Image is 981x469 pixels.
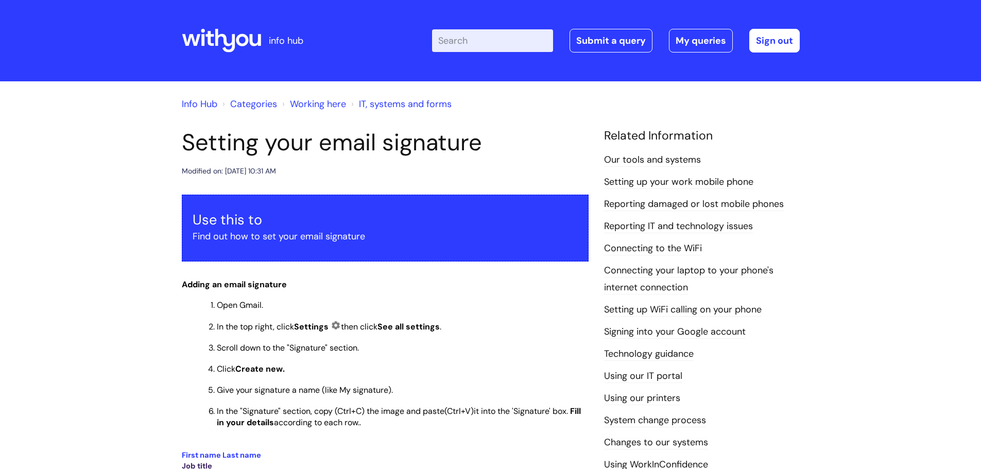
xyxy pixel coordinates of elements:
[294,321,329,332] strong: Settings
[349,96,452,112] li: IT, systems and forms
[377,321,440,332] span: See all settings
[230,98,277,110] a: Categories
[182,450,261,460] span: First name Last name
[235,363,285,374] span: Create new.
[217,406,581,428] span: In the "Signature" section, c according to each row..
[280,96,346,112] li: Working here
[331,320,341,331] img: Settings
[182,98,217,110] a: Info Hub
[341,321,377,332] span: then click
[604,370,682,383] a: Using our IT portal
[217,363,235,374] span: Click
[604,176,753,189] a: Setting up your work mobile phone
[604,242,702,255] a: Connecting to the WiFi
[604,348,694,361] a: Technology guidance
[604,414,706,427] a: System change process
[359,98,452,110] a: IT, systems and forms
[604,264,773,294] a: Connecting your laptop to your phone's internet connection
[290,98,346,110] a: Working here
[604,220,753,233] a: Reporting IT and technology issues
[440,321,441,332] span: .
[604,325,746,339] a: Signing into your Google account
[432,29,553,52] input: Search
[217,385,393,395] span: Give your signature a name (like My signature).
[570,29,652,53] a: Submit a query
[604,153,701,167] a: Our tools and systems
[217,321,331,332] span: In the top right, click
[444,406,474,416] span: (Ctrl+V)
[669,29,733,53] a: My queries
[604,303,762,317] a: Setting up WiFi calling on your phone
[217,300,263,310] span: Open Gmail.
[182,129,589,157] h1: Setting your email signature
[220,96,277,112] li: Solution home
[432,29,800,53] div: | -
[269,32,303,49] p: info hub
[604,129,800,143] h4: Related Information
[604,436,708,449] a: Changes to our systems
[182,279,287,290] span: Adding an email signature
[474,406,568,416] span: it into the 'Signature' box.
[193,212,578,228] h3: Use this to
[319,406,444,416] span: opy (Ctrl+C) the image and paste
[604,198,784,211] a: Reporting damaged or lost mobile phones
[193,228,578,245] p: Find out how to set your email signature
[182,165,276,178] div: Modified on: [DATE] 10:31 AM
[604,392,680,405] a: Using our printers
[217,342,359,353] span: Scroll down to the "Signature" section.
[217,406,581,428] strong: Fill in your details
[749,29,800,53] a: Sign out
